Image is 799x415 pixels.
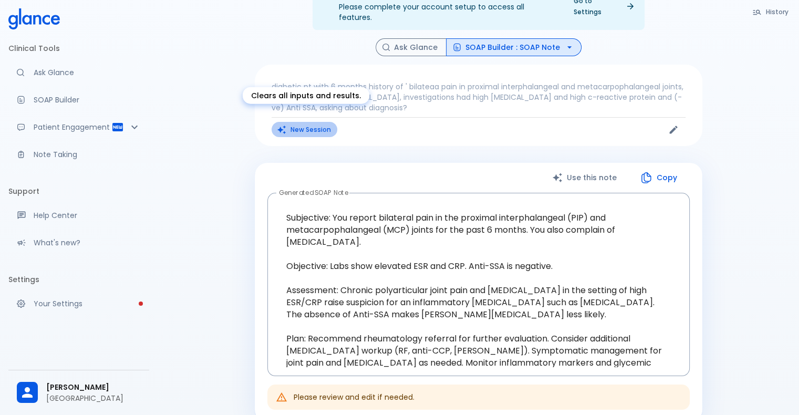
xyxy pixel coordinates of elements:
[747,4,795,19] button: History
[8,375,149,411] div: [PERSON_NAME][GEOGRAPHIC_DATA]
[8,36,149,61] li: Clinical Tools
[629,167,690,189] button: Copy
[8,204,149,227] a: Get help from our support team
[272,122,337,137] button: Clears all inputs and results.
[34,298,141,309] p: Your Settings
[34,237,141,248] p: What's new?
[666,122,681,138] button: Edit
[275,201,682,367] textarea: Subjective: You report bilateral pain in the proximal interphalangeal (PIP) and metacarpophalange...
[34,149,141,160] p: Note Taking
[34,210,141,221] p: Help Center
[243,87,369,104] div: Clears all inputs and results.
[8,179,149,204] li: Support
[8,231,149,254] div: Recent updates and feature releases
[8,61,149,84] a: Moramiz: Find ICD10AM codes instantly
[46,382,141,393] span: [PERSON_NAME]
[376,38,447,57] button: Ask Glance
[8,292,149,315] a: Please complete account setup
[8,116,149,139] div: Patient Reports & Referrals
[279,188,348,197] label: Generated SOAP Note
[34,95,141,105] p: SOAP Builder
[34,67,141,78] p: Ask Glance
[294,388,414,407] div: Please review and edit if needed.
[446,38,582,57] button: SOAP Builder : SOAP Note
[542,167,629,189] button: Use this note
[272,81,686,113] p: diabetic pt with 6 months history of ' bilateaa pain in proximal interphalangeal and metacarpopha...
[34,122,111,132] p: Patient Engagement
[46,393,141,403] p: [GEOGRAPHIC_DATA]
[8,267,149,292] li: Settings
[8,88,149,111] a: Docugen: Compose a clinical documentation in seconds
[8,143,149,166] a: Advanced note-taking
